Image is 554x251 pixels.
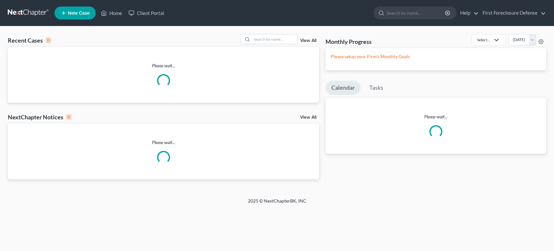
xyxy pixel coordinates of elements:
[98,7,125,19] a: Home
[326,38,372,46] h3: Monthly Progress
[479,7,546,19] a: First Foreclosure Defense
[92,198,462,209] div: 2025 © NextChapterBK, INC
[8,139,319,146] p: Please wait...
[252,34,297,44] input: Search by name...
[125,7,167,19] a: Client Portal
[331,53,541,60] p: Please setup your Firm's Monthly Goals
[66,114,72,120] div: 0
[8,62,319,69] p: Please wait...
[457,7,479,19] a: Help
[387,7,446,19] input: Search by name...
[477,37,490,43] div: Select...
[8,36,51,44] div: Recent Cases
[45,37,51,43] div: 0
[8,113,72,121] div: NextChapter Notices
[68,11,90,16] span: New Case
[363,81,389,95] a: Tasks
[326,81,361,95] a: Calendar
[326,113,546,120] p: Please wait...
[300,38,316,43] a: View All
[300,115,316,120] a: View All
